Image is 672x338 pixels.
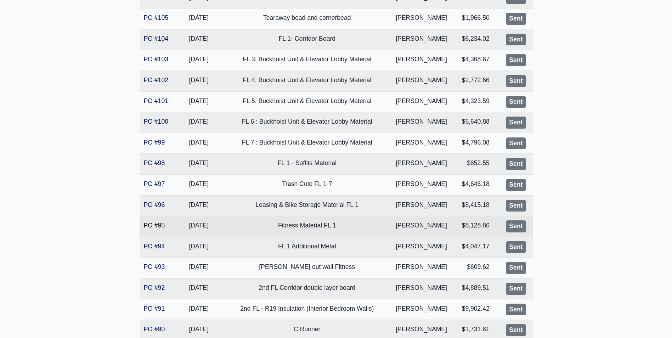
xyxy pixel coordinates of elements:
td: [DATE] [174,71,224,92]
td: FL 5: Buckhoist Unit & Elevator Lobby Material [224,91,390,112]
td: [PERSON_NAME] [390,258,452,278]
td: $4,368.67 [452,50,494,71]
a: PO #93 [144,263,165,270]
td: FL 7 : Buckhoist Unit & Elevator Lobby Material [224,133,390,154]
td: $6,234.02 [452,29,494,50]
td: [DATE] [174,50,224,71]
td: [PERSON_NAME] [390,175,452,196]
td: [PERSON_NAME] [390,91,452,112]
a: PO #105 [144,14,168,21]
div: Sent [506,241,525,253]
div: Sent [506,220,525,232]
td: [PERSON_NAME] [390,71,452,92]
td: FL 4: Buckhoist Unit & Elevator Lobby Material [224,71,390,92]
a: PO #92 [144,284,165,291]
td: 2nd FL Corridor double layer board [224,278,390,299]
td: [DATE] [174,133,224,154]
div: Sent [506,158,525,170]
td: $609.62 [452,258,494,278]
a: PO #102 [144,77,168,84]
td: $2,772.66 [452,71,494,92]
td: [DATE] [174,175,224,196]
div: Sent [506,324,525,336]
td: $8,128.86 [452,216,494,237]
td: $4,047.17 [452,237,494,258]
td: $1,966.50 [452,9,494,29]
td: $4,889.51 [452,278,494,299]
td: $5,640.88 [452,112,494,133]
a: PO #94 [144,243,165,250]
div: Sent [506,75,525,87]
td: [DATE] [174,216,224,237]
td: $4,323.59 [452,91,494,112]
td: Leasing & Bike Storage Material FL 1 [224,195,390,216]
a: PO #96 [144,201,165,208]
td: $4,796.08 [452,133,494,154]
td: $9,902.42 [452,299,494,320]
td: [PERSON_NAME] [390,216,452,237]
a: PO #103 [144,56,168,63]
td: FL 3: Buckhoist Unit & Elevator Lobby Material [224,50,390,71]
div: Sent [506,262,525,274]
td: [DATE] [174,29,224,50]
td: [PERSON_NAME] [390,9,452,29]
td: [PERSON_NAME] [390,299,452,320]
a: PO #104 [144,35,168,42]
td: [DATE] [174,278,224,299]
td: FL 1- Corridor Board [224,29,390,50]
td: Fitness Material FL 1 [224,216,390,237]
div: Sent [506,179,525,191]
td: Tearaway bead and cornerbead [224,9,390,29]
td: [DATE] [174,112,224,133]
td: [PERSON_NAME] [390,50,452,71]
td: [PERSON_NAME] out wall Fitness [224,258,390,278]
td: Trash Cute FL 1-7 [224,175,390,196]
div: Sent [506,117,525,129]
td: [DATE] [174,154,224,175]
div: Sent [506,283,525,295]
a: PO #100 [144,118,168,125]
td: [DATE] [174,195,224,216]
td: $8,415.18 [452,195,494,216]
div: Sent [506,137,525,150]
td: FL 1 Additional Metal [224,237,390,258]
td: [DATE] [174,237,224,258]
a: PO #97 [144,180,165,187]
div: Sent [506,200,525,212]
td: [DATE] [174,9,224,29]
a: PO #95 [144,222,165,229]
td: [PERSON_NAME] [390,133,452,154]
td: [PERSON_NAME] [390,195,452,216]
td: [DATE] [174,299,224,320]
td: [PERSON_NAME] [390,29,452,50]
td: FL 6 : Buckhoist Unit & Elevator Lobby Material [224,112,390,133]
td: $4,646.18 [452,175,494,196]
td: [DATE] [174,91,224,112]
td: [DATE] [174,258,224,278]
td: [PERSON_NAME] [390,154,452,175]
a: PO #99 [144,139,165,146]
div: Sent [506,54,525,66]
td: [PERSON_NAME] [390,112,452,133]
div: Sent [506,304,525,316]
div: Sent [506,13,525,25]
a: PO #90 [144,326,165,333]
td: [PERSON_NAME] [390,237,452,258]
div: Sent [506,34,525,46]
td: [PERSON_NAME] [390,278,452,299]
div: Sent [506,96,525,108]
a: PO #98 [144,159,165,167]
a: PO #101 [144,97,168,105]
td: FL 1 - Soffits Material [224,154,390,175]
a: PO #91 [144,305,165,312]
td: $652.55 [452,154,494,175]
td: 2nd FL - R19 Insulation (Interior Bedroom Walls) [224,299,390,320]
